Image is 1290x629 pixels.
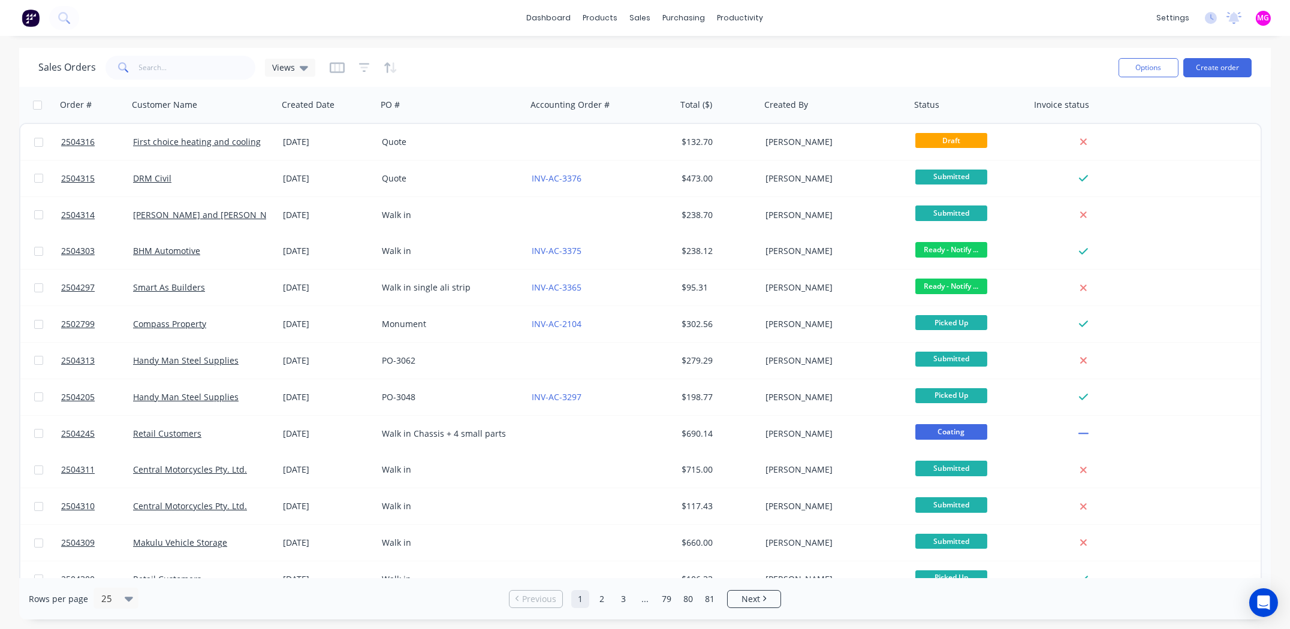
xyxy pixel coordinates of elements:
[61,209,95,221] span: 2504314
[139,56,256,80] input: Search...
[682,573,752,585] div: $106.33
[382,355,515,367] div: PO-3062
[283,573,372,585] div: [DATE]
[61,173,95,185] span: 2504315
[61,124,133,160] a: 2504316
[1183,58,1252,77] button: Create order
[657,9,712,27] div: purchasing
[61,136,95,148] span: 2504316
[712,9,770,27] div: productivity
[679,590,697,608] a: Page 80
[765,464,899,476] div: [PERSON_NAME]
[29,593,88,605] span: Rows per page
[133,173,171,184] a: DRM Civil
[133,355,239,366] a: Handy Man Steel Supplies
[60,99,92,111] div: Order #
[504,590,786,608] ul: Pagination
[133,500,247,512] a: Central Motorcycles Pty. Ltd.
[61,391,95,403] span: 2504205
[61,245,95,257] span: 2504303
[382,428,515,440] div: Walk in Chassis + 4 small parts
[61,452,133,488] a: 2504311
[38,62,96,73] h1: Sales Orders
[624,9,657,27] div: sales
[915,461,987,476] span: Submitted
[765,318,899,330] div: [PERSON_NAME]
[133,537,227,548] a: Makulu Vehicle Storage
[382,209,515,221] div: Walk in
[283,318,372,330] div: [DATE]
[522,593,556,605] span: Previous
[382,318,515,330] div: Monument
[132,99,197,111] div: Customer Name
[521,9,577,27] a: dashboard
[682,282,752,294] div: $95.31
[765,173,899,185] div: [PERSON_NAME]
[682,318,752,330] div: $302.56
[1150,9,1195,27] div: settings
[133,573,201,585] a: Retail Customers
[682,136,752,148] div: $132.70
[682,537,752,549] div: $660.00
[532,245,581,256] a: INV-AC-3375
[915,497,987,512] span: Submitted
[61,306,133,342] a: 2502799
[915,424,987,439] span: Coating
[510,593,562,605] a: Previous page
[1034,99,1089,111] div: Invoice status
[765,355,899,367] div: [PERSON_NAME]
[61,464,95,476] span: 2504311
[61,537,95,549] span: 2504309
[765,282,899,294] div: [PERSON_NAME]
[571,590,589,608] a: Page 1 is your current page
[283,464,372,476] div: [DATE]
[133,464,247,475] a: Central Motorcycles Pty. Ltd.
[382,136,515,148] div: Quote
[133,136,261,147] a: First choice heating and cooling
[765,245,899,257] div: [PERSON_NAME]
[1249,588,1278,617] div: Open Intercom Messenger
[61,573,95,585] span: 2504300
[61,197,133,233] a: 2504314
[532,318,581,329] a: INV-AC-2104
[61,379,133,415] a: 2504205
[61,561,133,597] a: 2504300
[765,573,899,585] div: [PERSON_NAME]
[593,590,611,608] a: Page 2
[742,593,760,605] span: Next
[22,9,40,27] img: Factory
[915,352,987,367] span: Submitted
[272,61,295,74] span: Views
[61,318,95,330] span: 2502799
[382,391,515,403] div: PO-3048
[133,318,206,329] a: Compass Property
[61,416,133,452] a: 2504245
[915,279,987,294] span: Ready - Notify ...
[382,173,515,185] div: Quote
[133,282,205,293] a: Smart As Builders
[682,245,752,257] div: $238.12
[61,355,95,367] span: 2504313
[283,136,372,148] div: [DATE]
[531,99,610,111] div: Accounting Order #
[61,270,133,306] a: 2504297
[765,136,899,148] div: [PERSON_NAME]
[764,99,808,111] div: Created By
[701,590,719,608] a: Page 81
[283,173,372,185] div: [DATE]
[282,99,334,111] div: Created Date
[61,525,133,561] a: 2504309
[382,500,515,512] div: Walk in
[915,205,987,220] span: Submitted
[532,173,581,184] a: INV-AC-3376
[658,590,676,608] a: Page 79
[682,209,752,221] div: $238.70
[682,464,752,476] div: $715.00
[61,428,95,440] span: 2504245
[382,245,515,257] div: Walk in
[283,428,372,440] div: [DATE]
[61,282,95,294] span: 2504297
[915,170,987,185] span: Submitted
[283,282,372,294] div: [DATE]
[765,428,899,440] div: [PERSON_NAME]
